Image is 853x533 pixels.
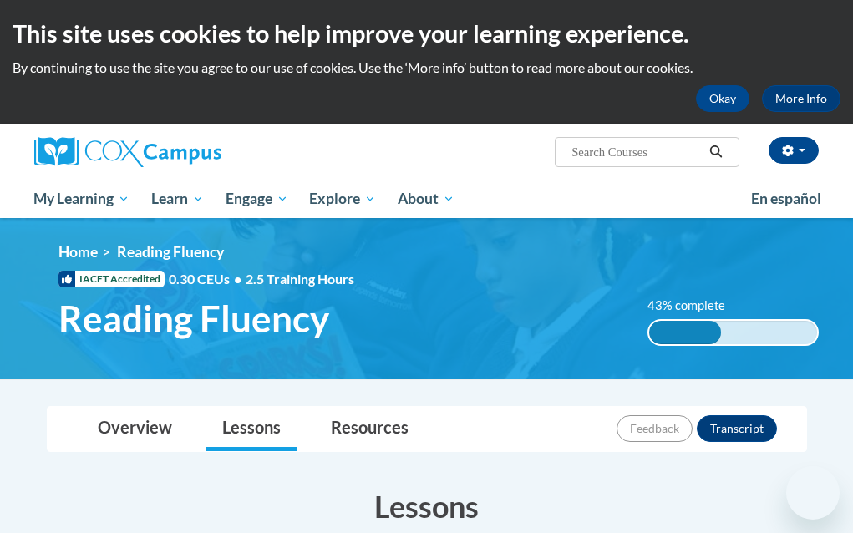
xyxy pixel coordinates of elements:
[58,271,165,287] span: IACET Accredited
[58,243,98,261] a: Home
[649,321,721,344] div: 43% complete
[762,85,840,112] a: More Info
[309,189,376,209] span: Explore
[151,189,204,209] span: Learn
[140,180,215,218] a: Learn
[215,180,299,218] a: Engage
[740,181,832,216] a: En español
[169,270,246,288] span: 0.30 CEUs
[234,271,241,287] span: •
[647,297,744,315] label: 43% complete
[206,407,297,451] a: Lessons
[13,17,840,50] h2: This site uses cookies to help improve your learning experience.
[13,58,840,77] p: By continuing to use the site you agree to our use of cookies. Use the ‘More info’ button to read...
[298,180,387,218] a: Explore
[769,137,819,164] button: Account Settings
[226,189,288,209] span: Engage
[703,142,729,162] button: Search
[58,297,329,341] span: Reading Fluency
[314,407,425,451] a: Resources
[398,189,454,209] span: About
[34,137,279,167] a: Cox Campus
[33,189,129,209] span: My Learning
[22,180,832,218] div: Main menu
[117,243,224,261] span: Reading Fluency
[34,137,221,167] img: Cox Campus
[786,466,840,520] iframe: Button to launch messaging window
[81,407,189,451] a: Overview
[697,415,777,442] button: Transcript
[751,190,821,207] span: En español
[23,180,141,218] a: My Learning
[246,271,354,287] span: 2.5 Training Hours
[696,85,749,112] button: Okay
[387,180,465,218] a: About
[617,415,693,442] button: Feedback
[570,142,703,162] input: Search Courses
[47,485,807,527] h3: Lessons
